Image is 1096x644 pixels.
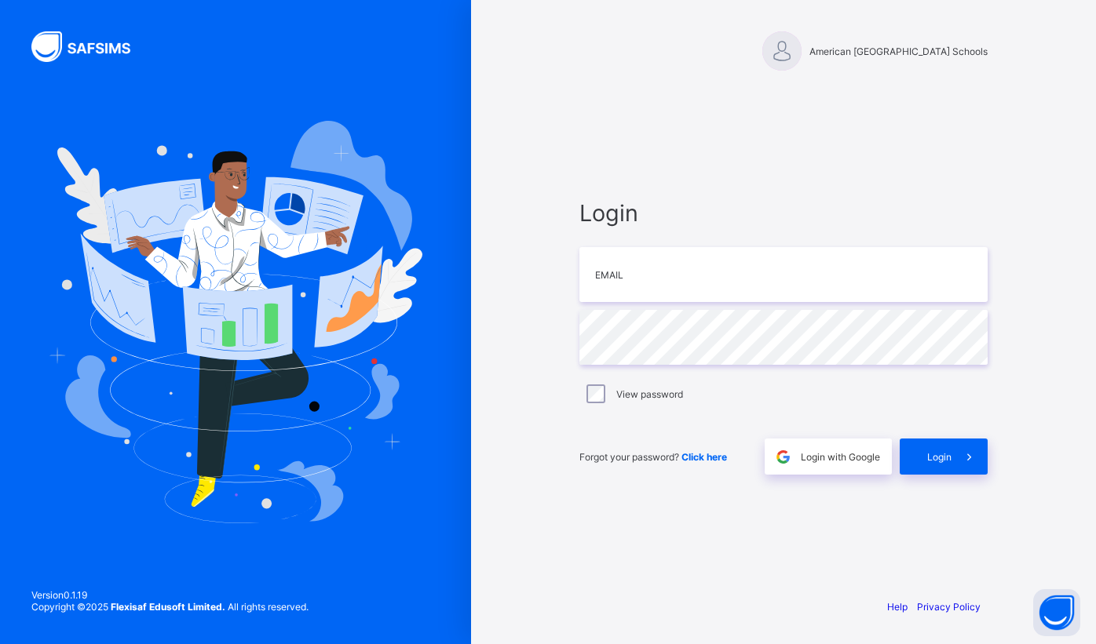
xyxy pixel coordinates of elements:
[681,451,727,463] a: Click here
[616,388,683,400] label: View password
[31,31,149,62] img: SAFSIMS Logo
[887,601,908,613] a: Help
[801,451,880,463] span: Login with Google
[809,45,988,57] span: American [GEOGRAPHIC_DATA] Schools
[917,601,981,613] a: Privacy Policy
[579,199,988,227] span: Login
[31,589,309,601] span: Version 0.1.19
[31,601,309,613] span: Copyright © 2025 All rights reserved.
[774,448,792,466] img: google.396cfc9801f0270233282035f929180a.svg
[927,451,952,463] span: Login
[49,121,422,522] img: Hero Image
[579,451,727,463] span: Forgot your password?
[1033,589,1080,636] button: Open asap
[111,601,225,613] strong: Flexisaf Edusoft Limited.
